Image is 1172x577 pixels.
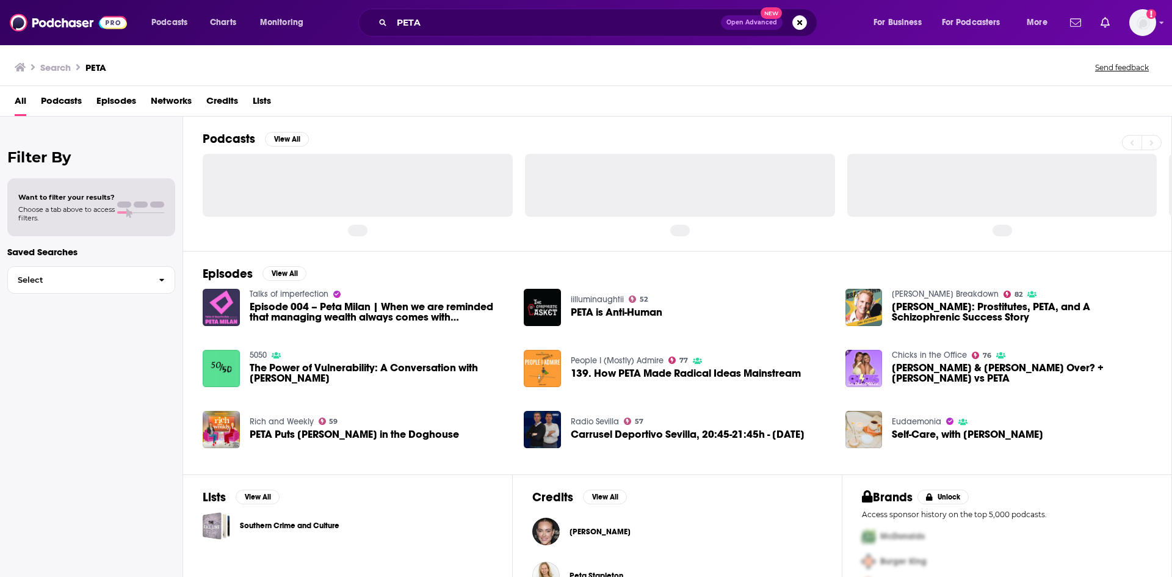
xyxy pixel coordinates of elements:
span: Charts [210,14,236,31]
img: Peta Murgatroyd [532,518,560,545]
img: First Pro Logo [857,524,880,549]
img: Carrusel Deportivo Sevilla, 20:45-21:45h - 08/12/2024 [524,411,561,448]
a: Chicks in the Office [892,350,967,360]
span: [PERSON_NAME] [570,527,631,537]
span: 57 [635,419,643,424]
span: 77 [679,358,688,363]
a: Taylor Swift & Matty Healy Over? + Pete Davison vs PETA [892,363,1152,383]
span: Episodes [96,91,136,116]
h2: Lists [203,490,226,505]
h2: Episodes [203,266,253,281]
button: Unlock [917,490,969,504]
a: Podcasts [41,91,82,116]
h2: Credits [532,490,573,505]
a: Credits [206,91,238,116]
a: iilluminaughtii [571,294,624,305]
span: New [761,7,783,19]
img: Podchaser - Follow, Share and Rate Podcasts [10,11,127,34]
span: PETA Puts [PERSON_NAME] in the Doghouse [250,429,459,440]
a: Peta Murgatroyd [570,527,631,537]
span: For Podcasters [942,14,1000,31]
button: View All [265,132,309,147]
img: Dan Mathews: Prostitutes, PETA, and A Schizophrenic Success Story [845,289,883,326]
a: Rich and Weekly [250,416,314,427]
input: Search podcasts, credits, & more... [392,13,721,32]
button: open menu [251,13,319,32]
span: Southern Crime and Culture [203,512,230,540]
button: View All [262,266,306,281]
span: Want to filter your results? [18,193,115,201]
p: Saved Searches [7,246,175,258]
span: The Power of Vulnerability: A Conversation with [PERSON_NAME] [250,363,510,383]
img: PETA Puts Pete Davidson in the Doghouse [203,411,240,448]
a: Charts [202,13,244,32]
button: View All [236,490,280,504]
img: The Power of Vulnerability: A Conversation with Peta Slocombe [203,350,240,387]
a: PETA is Anti-Human [571,307,662,318]
a: Self-Care, with Peta Sigley [845,411,883,448]
span: Choose a tab above to access filters. [18,205,115,222]
a: People I (Mostly) Admire [571,355,664,366]
a: 82 [1004,291,1022,298]
img: Episode 004 – Peta Milan | When we are reminded that managing wealth always comes with responsibi... [203,289,240,326]
button: open menu [1018,13,1063,32]
span: 52 [640,297,648,302]
a: PodcastsView All [203,131,309,147]
button: Open AdvancedNew [721,15,783,30]
button: open menu [934,13,1018,32]
a: Carrusel Deportivo Sevilla, 20:45-21:45h - 08/12/2024 [571,429,805,440]
a: Lists [253,91,271,116]
a: 139. How PETA Made Radical Ideas Mainstream [571,368,801,379]
span: 76 [983,353,991,358]
img: PETA is Anti-Human [524,289,561,326]
span: Select [8,276,149,284]
span: 59 [329,419,338,424]
a: Radio Sevilla [571,416,619,427]
img: Taylor Swift & Matty Healy Over? + Pete Davison vs PETA [845,350,883,387]
a: All [15,91,26,116]
button: open menu [865,13,937,32]
img: User Profile [1129,9,1156,36]
a: Talks of imperfection [250,289,328,299]
div: Search podcasts, credits, & more... [370,9,829,37]
button: Peta MurgatroydPeta Murgatroyd [532,512,822,551]
span: For Business [874,14,922,31]
a: 139. How PETA Made Radical Ideas Mainstream [524,350,561,387]
a: 57 [624,418,643,425]
span: Open Advanced [726,20,777,26]
span: Networks [151,91,192,116]
a: Southern Crime and Culture [240,519,339,532]
a: Show notifications dropdown [1065,12,1086,33]
h2: Filter By [7,148,175,166]
a: 76 [972,352,991,359]
img: Second Pro Logo [857,549,880,574]
h3: PETA [85,62,106,73]
button: View All [583,490,627,504]
svg: Add a profile image [1146,9,1156,19]
a: Show notifications dropdown [1096,12,1115,33]
a: Episode 004 – Peta Milan | When we are reminded that managing wealth always comes with responsibi... [250,302,510,322]
a: 5050 [250,350,267,360]
span: McDonalds [880,531,925,541]
span: Self-Care, with [PERSON_NAME] [892,429,1043,440]
a: Self-Care, with Peta Sigley [892,429,1043,440]
button: open menu [143,13,203,32]
a: The Power of Vulnerability: A Conversation with Peta Slocombe [250,363,510,383]
a: EpisodesView All [203,266,306,281]
span: Carrusel Deportivo Sevilla, 20:45-21:45h - [DATE] [571,429,805,440]
a: Eudaemonia [892,416,941,427]
h3: Search [40,62,71,73]
button: Send feedback [1091,62,1152,73]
